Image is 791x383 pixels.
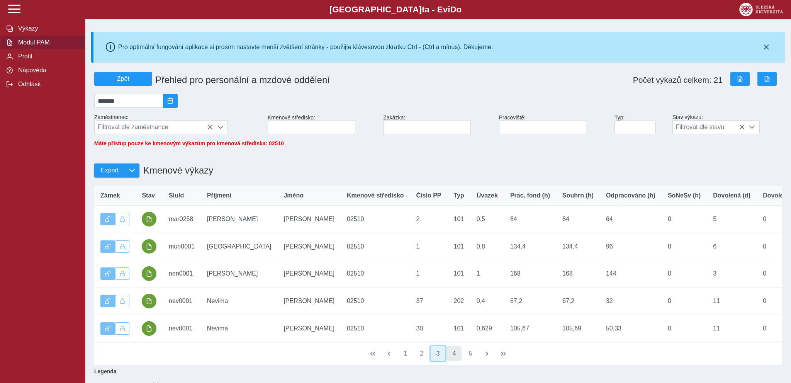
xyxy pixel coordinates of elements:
td: 67,2 [556,288,600,315]
span: Odhlásit [16,81,78,88]
td: 84 [504,206,556,233]
td: 168 [556,260,600,288]
td: 0,629 [470,315,504,342]
span: Příjmení [207,192,231,199]
td: [PERSON_NAME] [277,206,341,233]
button: 2 [414,346,429,361]
span: Počet výkazů celkem: 21 [633,75,723,85]
h1: Kmenové výkazy [139,161,213,180]
td: [PERSON_NAME] [277,233,341,260]
button: Uzamknout lze pouze výkaz, který je podepsán a schválen. [115,213,130,225]
button: Export do PDF [757,72,777,86]
button: 2025/08 [163,94,178,108]
td: 0 [662,260,707,288]
div: Stav výkazu: [669,111,785,137]
td: 0,5 [470,206,504,233]
span: Modul PAM [16,39,78,46]
span: Filtrovat dle stavu [673,121,745,134]
button: podepsáno [142,212,156,226]
td: [PERSON_NAME] [277,260,341,288]
button: Uzamknout lze pouze výkaz, který je podepsán a schválen. [115,267,130,280]
span: D [450,5,456,14]
td: 101 [447,260,470,288]
span: Filtrovat dle zaměstnance [95,121,213,134]
span: Profil [16,53,78,60]
td: 50,33 [600,315,662,342]
button: Zpět [94,72,152,86]
td: Nevima [201,315,278,342]
button: Uzamknout lze pouze výkaz, který je podepsán a schválen. [115,322,130,335]
td: 0,4 [470,288,504,315]
img: logo_web_su.png [739,3,783,16]
td: 02510 [341,206,410,233]
button: Výkaz je odemčen. [100,322,115,335]
td: 5 [707,206,757,233]
td: 3 [707,260,757,288]
td: 84 [556,206,600,233]
button: Export [94,163,125,177]
span: Dovolená (d) [713,192,750,199]
td: [PERSON_NAME] [277,315,341,342]
button: Uzamknout lze pouze výkaz, který je podepsán a schválen. [115,240,130,253]
b: Legenda [91,365,779,378]
td: 134,4 [556,233,600,260]
td: 37 [410,288,448,315]
span: Úvazek [477,192,498,199]
button: podepsáno [142,321,156,336]
div: Pracoviště: [496,111,611,137]
td: 64 [600,206,662,233]
span: SluId [169,192,184,199]
div: Kmenové středisko: [265,111,380,137]
td: 134,4 [504,233,556,260]
td: [PERSON_NAME] [201,206,278,233]
button: Výkaz je odemčen. [100,213,115,225]
button: Výkaz je odemčen. [100,240,115,253]
td: 32 [600,288,662,315]
button: 5 [463,346,478,361]
td: 101 [447,233,470,260]
td: 144 [600,260,662,288]
td: 02510 [341,315,410,342]
span: Výkazy [16,25,78,32]
td: mar0258 [163,206,201,233]
td: 1 [470,260,504,288]
button: podepsáno [142,266,156,281]
button: Výkaz je odemčen. [100,295,115,307]
td: 0,8 [470,233,504,260]
span: Odpracováno (h) [606,192,655,199]
span: Stav [142,192,155,199]
h1: Přehled pro personální a mzdové oddělení [152,71,499,89]
span: Kmenové středisko [347,192,404,199]
div: Zaměstnanec: [91,111,265,137]
span: Export [101,167,119,174]
td: [GEOGRAPHIC_DATA] [201,233,278,260]
td: 105,67 [504,315,556,342]
span: Prac. fond (h) [510,192,550,199]
b: [GEOGRAPHIC_DATA] a - Evi [23,5,768,15]
span: o [457,5,462,14]
div: Typ: [611,111,669,137]
td: 0 [662,288,707,315]
td: 1 [410,260,448,288]
td: 0 [662,233,707,260]
span: Zámek [100,192,120,199]
span: Souhrn (h) [562,192,594,199]
button: Výkaz je odemčen. [100,267,115,280]
span: SoNeSv (h) [668,192,701,199]
button: podepsáno [142,294,156,308]
td: 6 [707,233,757,260]
td: 105,69 [556,315,600,342]
td: 02510 [341,260,410,288]
td: 2 [410,206,448,233]
td: Nevima [201,288,278,315]
td: 168 [504,260,556,288]
td: 0 [662,315,707,342]
span: Máte přístup pouze ke kmenovým výkazům pro kmenová střediska: 02510 [94,140,284,146]
td: 101 [447,315,470,342]
button: 4 [447,346,462,361]
button: 1 [398,346,413,361]
td: nev0001 [163,288,201,315]
td: 11 [707,315,757,342]
div: Zakázka: [380,111,496,137]
td: 101 [447,206,470,233]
